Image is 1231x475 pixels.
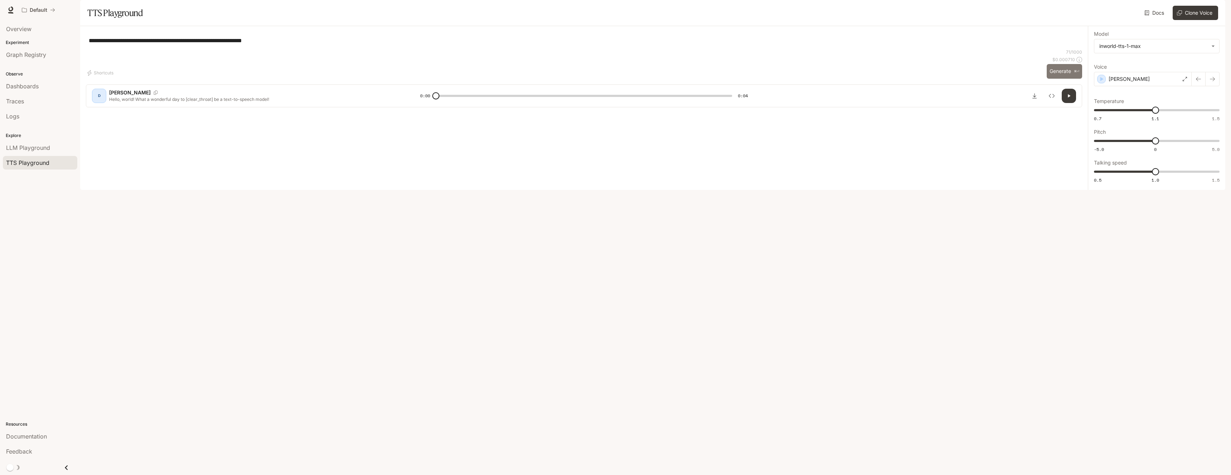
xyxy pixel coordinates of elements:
p: ⌘⏎ [1074,69,1079,74]
span: 0.5 [1094,177,1101,183]
span: 0:04 [738,92,748,99]
span: 0.7 [1094,116,1101,122]
p: Temperature [1094,99,1124,104]
p: Talking speed [1094,160,1127,165]
p: [PERSON_NAME] [109,89,151,96]
p: $ 0.000710 [1052,57,1075,63]
h1: TTS Playground [87,6,143,20]
span: -5.0 [1094,146,1104,152]
p: 71 / 1000 [1066,49,1082,55]
div: D [93,90,105,102]
button: Download audio [1027,89,1042,103]
button: Shortcuts [86,67,116,79]
p: Default [30,7,47,13]
span: 1.5 [1212,177,1220,183]
p: [PERSON_NAME] [1109,75,1150,83]
button: Clone Voice [1173,6,1218,20]
span: 0:00 [420,92,430,99]
button: All workspaces [19,3,58,17]
button: Copy Voice ID [151,90,161,95]
div: inworld-tts-1-max [1094,39,1219,53]
span: 1.1 [1152,116,1159,122]
a: Docs [1143,6,1167,20]
p: Voice [1094,64,1107,69]
span: 5.0 [1212,146,1220,152]
div: inworld-tts-1-max [1099,43,1208,50]
p: Model [1094,31,1109,36]
button: Generate⌘⏎ [1047,64,1082,79]
span: 1.5 [1212,116,1220,122]
p: Pitch [1094,129,1106,134]
p: Hello, world! What a wonderful day to [clear_throat] be a text-to-speech model! [109,96,403,102]
span: 0 [1154,146,1157,152]
button: Inspect [1045,89,1059,103]
span: 1.0 [1152,177,1159,183]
